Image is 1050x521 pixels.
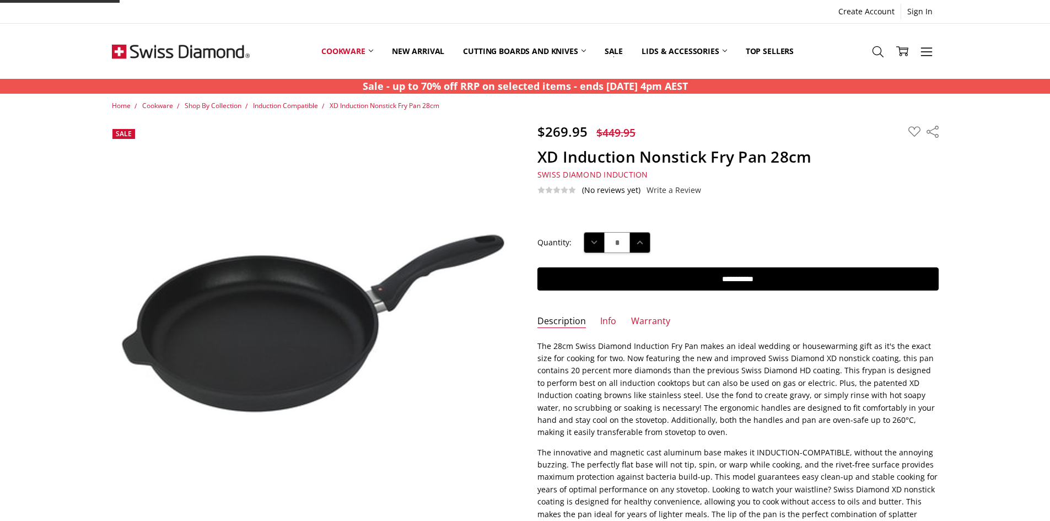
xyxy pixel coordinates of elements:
[142,101,173,110] a: Cookware
[901,4,939,19] a: Sign In
[596,125,636,140] span: $449.95
[537,169,648,180] span: Swiss Diamond Induction
[383,26,454,76] a: New arrival
[537,340,939,439] p: The 28cm Swiss Diamond Induction Fry Pan makes an ideal wedding or housewarming gift as it's the ...
[112,24,250,79] img: Free Shipping On Every Order
[595,26,632,76] a: Sale
[537,315,586,328] a: Description
[454,26,595,76] a: Cutting boards and knives
[312,26,383,76] a: Cookware
[647,186,701,195] a: Write a Review
[631,315,670,328] a: Warranty
[832,4,901,19] a: Create Account
[363,79,688,93] strong: Sale - up to 70% off RRP on selected items - ends [DATE] 4pm AEST
[253,101,318,110] a: Induction Compatible
[537,147,939,166] h1: XD Induction Nonstick Fry Pan 28cm
[537,122,588,141] span: $269.95
[330,101,439,110] a: XD Induction Nonstick Fry Pan 28cm
[632,26,736,76] a: Lids & Accessories
[112,101,131,110] a: Home
[736,26,803,76] a: Top Sellers
[537,237,572,249] label: Quantity:
[600,315,616,328] a: Info
[185,101,241,110] a: Shop By Collection
[582,186,640,195] span: (No reviews yet)
[116,129,132,138] span: Sale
